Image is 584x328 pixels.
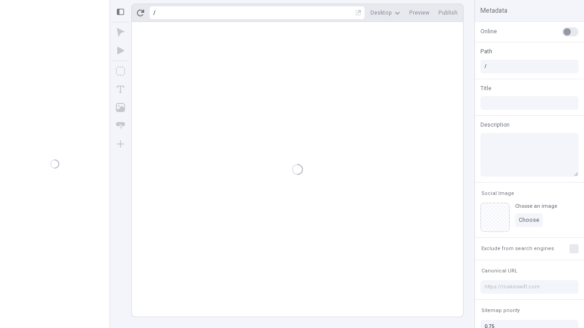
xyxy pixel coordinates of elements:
button: Publish [435,6,461,20]
span: Title [480,84,491,92]
span: Path [480,47,492,56]
button: Desktop [367,6,404,20]
span: Online [480,27,497,36]
span: Canonical URL [481,267,517,274]
span: Social Image [481,190,514,197]
button: Choose [515,213,543,227]
button: Canonical URL [480,266,519,277]
span: Preview [409,9,429,16]
button: Preview [406,6,433,20]
div: Choose an image [515,203,557,210]
span: Desktop [370,9,392,16]
input: https://makeswift.com [480,280,579,294]
button: Button [112,118,129,134]
button: Text [112,81,129,97]
button: Image [112,99,129,116]
button: Box [112,63,129,79]
button: Sitemap priority [480,305,521,316]
span: Exclude from search engines [481,245,554,252]
span: Sitemap priority [481,307,520,314]
span: Description [480,121,510,129]
span: Choose [519,216,539,224]
button: Social Image [480,188,516,199]
button: Exclude from search engines [480,243,556,254]
div: / [153,9,156,16]
span: Publish [438,9,458,16]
